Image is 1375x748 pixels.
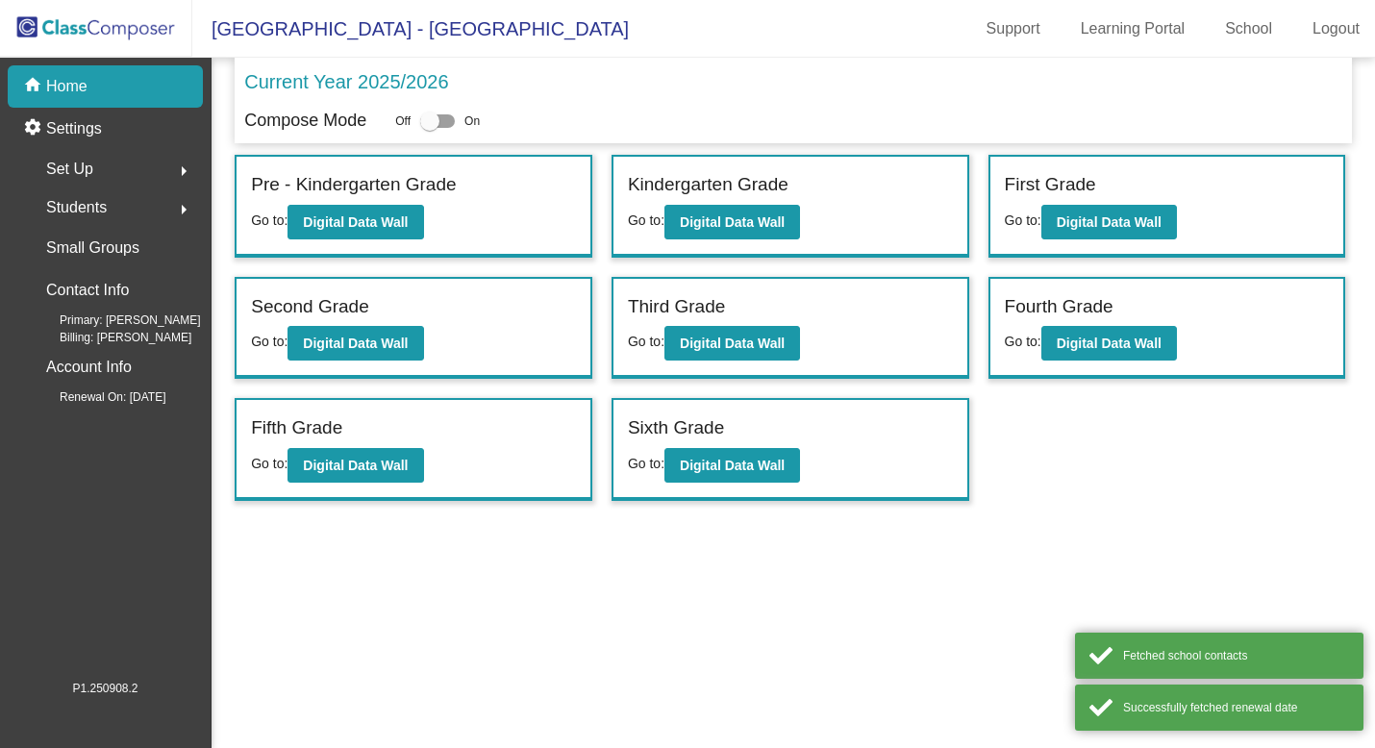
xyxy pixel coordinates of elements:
[628,456,664,471] span: Go to:
[1065,13,1201,44] a: Learning Portal
[172,160,195,183] mat-icon: arrow_right
[29,388,165,406] span: Renewal On: [DATE]
[1005,334,1041,349] span: Go to:
[664,448,800,483] button: Digital Data Wall
[464,112,480,130] span: On
[251,293,369,321] label: Second Grade
[1210,13,1287,44] a: School
[46,235,139,262] p: Small Groups
[1123,699,1349,716] div: Successfully fetched renewal date
[172,198,195,221] mat-icon: arrow_right
[251,456,287,471] span: Go to:
[1005,212,1041,228] span: Go to:
[395,112,411,130] span: Off
[46,156,93,183] span: Set Up
[664,205,800,239] button: Digital Data Wall
[1041,205,1177,239] button: Digital Data Wall
[251,212,287,228] span: Go to:
[29,329,191,346] span: Billing: [PERSON_NAME]
[628,212,664,228] span: Go to:
[1297,13,1375,44] a: Logout
[680,214,785,230] b: Digital Data Wall
[1041,326,1177,361] button: Digital Data Wall
[46,277,129,304] p: Contact Info
[303,214,408,230] b: Digital Data Wall
[1123,647,1349,664] div: Fetched school contacts
[46,194,107,221] span: Students
[1057,336,1162,351] b: Digital Data Wall
[628,171,788,199] label: Kindergarten Grade
[251,414,342,442] label: Fifth Grade
[251,334,287,349] span: Go to:
[680,336,785,351] b: Digital Data Wall
[287,326,423,361] button: Digital Data Wall
[192,13,629,44] span: [GEOGRAPHIC_DATA] - [GEOGRAPHIC_DATA]
[251,171,456,199] label: Pre - Kindergarten Grade
[29,312,201,329] span: Primary: [PERSON_NAME]
[680,458,785,473] b: Digital Data Wall
[244,108,366,134] p: Compose Mode
[1005,293,1113,321] label: Fourth Grade
[303,458,408,473] b: Digital Data Wall
[664,326,800,361] button: Digital Data Wall
[303,336,408,351] b: Digital Data Wall
[23,75,46,98] mat-icon: home
[46,354,132,381] p: Account Info
[23,117,46,140] mat-icon: settings
[628,334,664,349] span: Go to:
[1005,171,1096,199] label: First Grade
[971,13,1056,44] a: Support
[46,75,87,98] p: Home
[287,205,423,239] button: Digital Data Wall
[628,293,725,321] label: Third Grade
[244,67,448,96] p: Current Year 2025/2026
[46,117,102,140] p: Settings
[628,414,724,442] label: Sixth Grade
[1057,214,1162,230] b: Digital Data Wall
[287,448,423,483] button: Digital Data Wall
